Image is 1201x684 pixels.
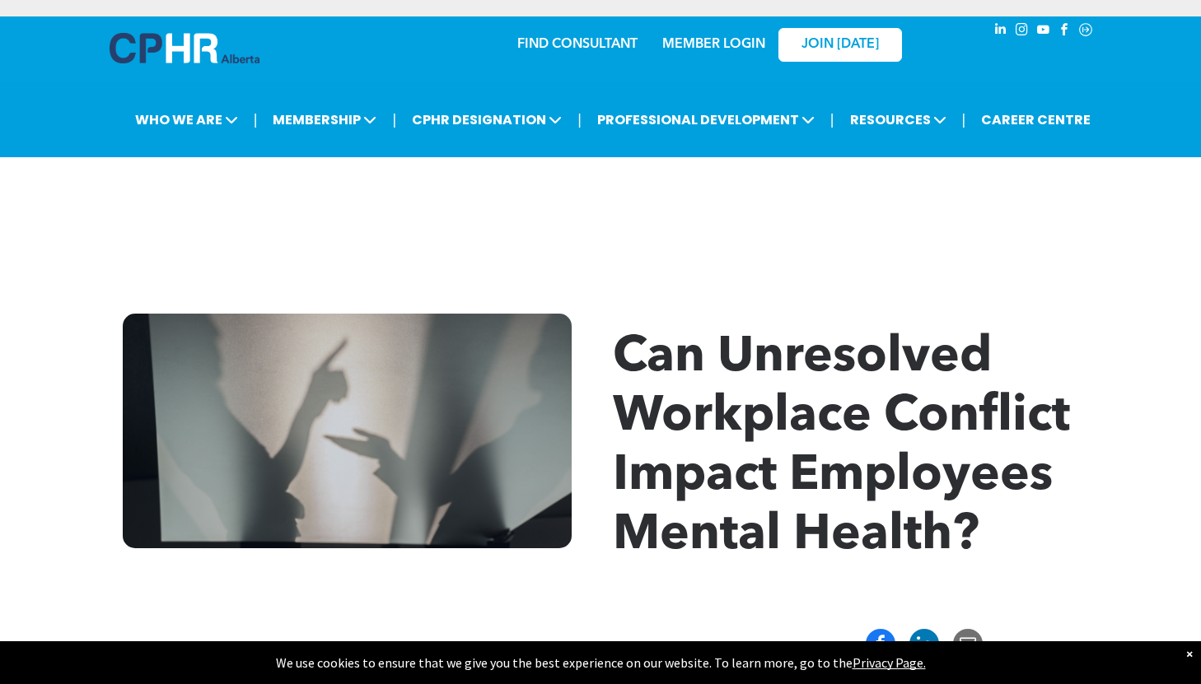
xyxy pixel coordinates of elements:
[254,103,258,137] li: |
[577,103,582,137] li: |
[853,654,926,671] a: Privacy Page.
[110,33,259,63] img: A blue and white logo for cp alberta
[801,37,879,53] span: JOIN [DATE]
[976,105,1096,135] a: CAREER CENTRE
[845,105,951,135] span: RESOURCES
[1055,21,1073,43] a: facebook
[1034,21,1052,43] a: youtube
[778,28,902,62] a: JOIN [DATE]
[517,38,638,51] a: FIND CONSULTANT
[130,105,243,135] span: WHO WE ARE
[662,38,765,51] a: MEMBER LOGIN
[1186,645,1193,662] div: Dismiss notification
[1077,21,1095,43] a: Social network
[392,103,396,137] li: |
[991,21,1009,43] a: linkedin
[1012,21,1030,43] a: instagram
[962,103,966,137] li: |
[268,105,381,135] span: MEMBERSHIP
[592,105,820,135] span: PROFESSIONAL DEVELOPMENT
[407,105,567,135] span: CPHR DESIGNATION
[613,333,1070,561] span: Can Unresolved Workplace Conflict Impact Employees Mental Health?
[830,103,834,137] li: |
